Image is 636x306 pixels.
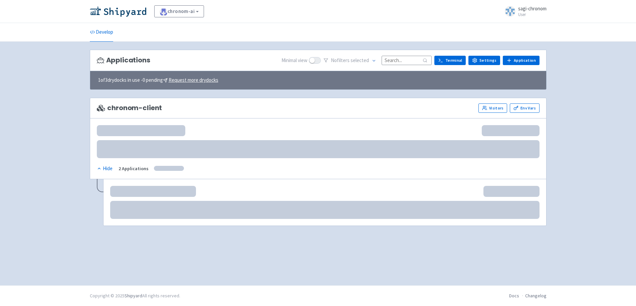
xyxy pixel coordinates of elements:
a: Settings [468,56,500,65]
a: Develop [90,23,113,42]
div: Copyright © 2025 All rights reserved. [90,292,180,299]
a: Shipyard [125,293,142,299]
span: Minimal view [281,57,307,64]
a: chronom-ai [154,5,204,17]
span: No filter s [331,57,369,64]
button: Hide [97,165,113,173]
a: Application [503,56,539,65]
input: Search... [382,56,432,65]
span: chronom-client [97,104,162,112]
h3: Applications [97,56,150,64]
a: Terminal [434,56,466,65]
a: Docs [509,293,519,299]
img: Shipyard logo [90,6,146,17]
span: 1 of 3 drydocks in use - 0 pending [98,76,218,84]
a: Visitors [478,103,507,113]
span: selected [351,57,369,63]
div: 2 Applications [119,165,149,173]
a: sagi-chronom User [501,6,547,17]
u: Request more drydocks [169,77,218,83]
a: Env Vars [510,103,539,113]
span: sagi-chronom [518,5,547,12]
small: User [518,12,547,17]
a: Changelog [525,293,547,299]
